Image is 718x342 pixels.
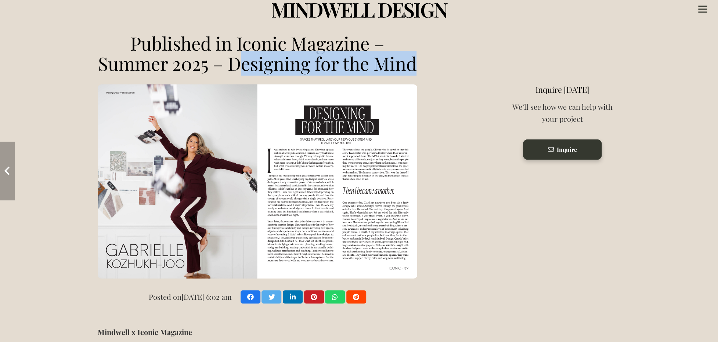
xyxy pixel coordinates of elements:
a: Share this [325,290,345,303]
time: 9 July 2025 at 06:02:05 America/Toronto [149,291,232,303]
h5: Inquire [DATE] [508,84,617,95]
span: Posted on [149,292,181,302]
h3: Published in Iconic Magazine – Summer 2025 – Designing for the Mind [98,33,417,73]
p: We’ll see how we can help with your project [508,101,617,125]
a: Inquire [523,139,601,159]
a: Tweet this [261,290,281,303]
a: Share this [241,290,260,303]
a: Share this [283,290,303,303]
a: Share this [346,290,366,303]
a: Pin this [304,290,324,303]
b: Mindwell x Iconic Magazine [98,327,192,337]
